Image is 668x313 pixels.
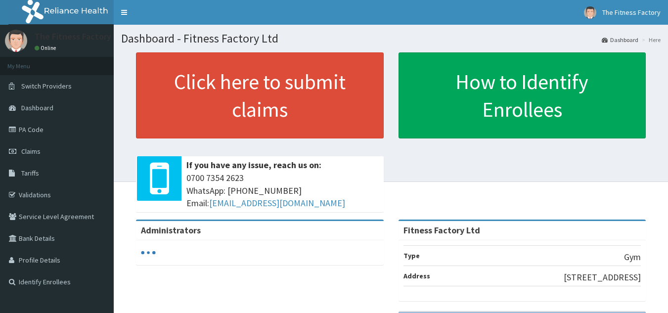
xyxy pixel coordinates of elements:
[624,251,641,264] p: Gym
[141,245,156,260] svg: audio-loading
[21,103,53,112] span: Dashboard
[121,32,661,45] h1: Dashboard - Fitness Factory Ltd
[21,147,41,156] span: Claims
[403,224,480,236] strong: Fitness Factory Ltd
[5,30,27,52] img: User Image
[399,52,646,138] a: How to Identify Enrollees
[403,271,430,280] b: Address
[136,52,384,138] a: Click here to submit claims
[209,197,345,209] a: [EMAIL_ADDRESS][DOMAIN_NAME]
[186,159,321,171] b: If you have any issue, reach us on:
[21,82,72,90] span: Switch Providers
[141,224,201,236] b: Administrators
[21,169,39,178] span: Tariffs
[403,251,420,260] b: Type
[602,8,661,17] span: The Fitness Factory
[564,271,641,284] p: [STREET_ADDRESS]
[186,172,379,210] span: 0700 7354 2623 WhatsApp: [PHONE_NUMBER] Email:
[602,36,638,44] a: Dashboard
[639,36,661,44] li: Here
[584,6,596,19] img: User Image
[35,32,111,41] p: The Fitness Factory
[35,45,58,51] a: Online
